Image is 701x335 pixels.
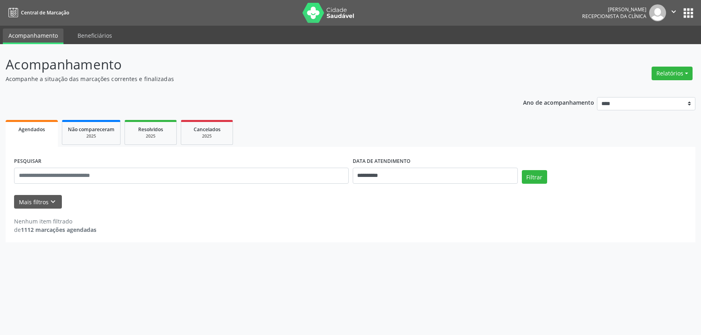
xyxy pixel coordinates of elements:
button: Relatórios [652,67,693,80]
div: [PERSON_NAME] [582,6,646,13]
span: Não compareceram [68,126,114,133]
span: Resolvidos [138,126,163,133]
p: Acompanhe a situação das marcações correntes e finalizadas [6,75,488,83]
div: 2025 [68,133,114,139]
i: keyboard_arrow_down [49,197,57,206]
a: Central de Marcação [6,6,69,19]
button: Mais filtroskeyboard_arrow_down [14,195,62,209]
button:  [666,4,681,21]
span: Agendados [18,126,45,133]
a: Acompanhamento [3,28,63,44]
span: Central de Marcação [21,9,69,16]
label: DATA DE ATENDIMENTO [353,155,411,168]
label: PESQUISAR [14,155,41,168]
p: Ano de acompanhamento [523,97,594,107]
div: Nenhum item filtrado [14,217,96,225]
button: apps [681,6,695,20]
i:  [669,7,678,16]
div: 2025 [131,133,171,139]
div: 2025 [187,133,227,139]
img: img [649,4,666,21]
button: Filtrar [522,170,547,184]
span: Recepcionista da clínica [582,13,646,20]
div: de [14,225,96,234]
span: Cancelados [194,126,221,133]
p: Acompanhamento [6,55,488,75]
strong: 1112 marcações agendadas [21,226,96,233]
a: Beneficiários [72,28,118,43]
